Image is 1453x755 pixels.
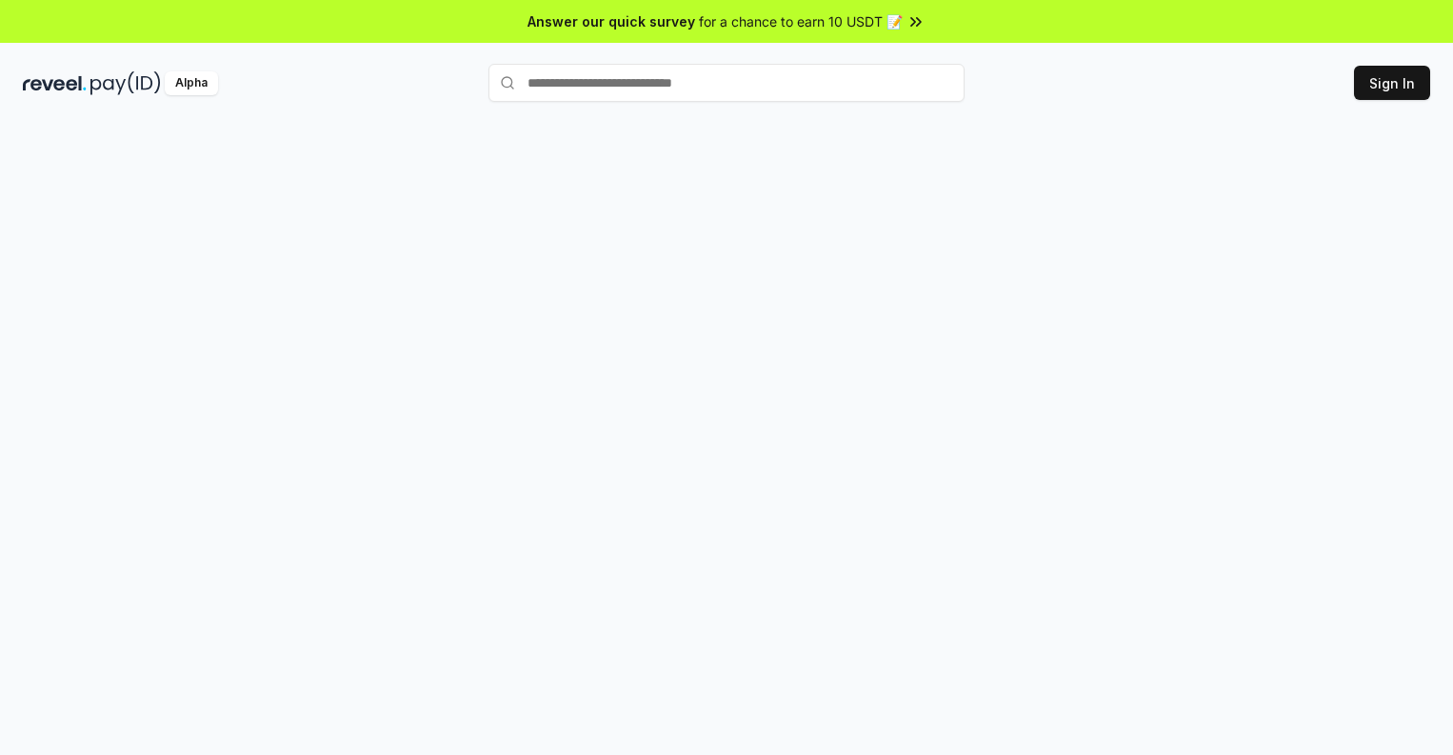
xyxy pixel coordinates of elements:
[527,11,695,31] span: Answer our quick survey
[1354,66,1430,100] button: Sign In
[90,71,161,95] img: pay_id
[165,71,218,95] div: Alpha
[23,71,87,95] img: reveel_dark
[699,11,903,31] span: for a chance to earn 10 USDT 📝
